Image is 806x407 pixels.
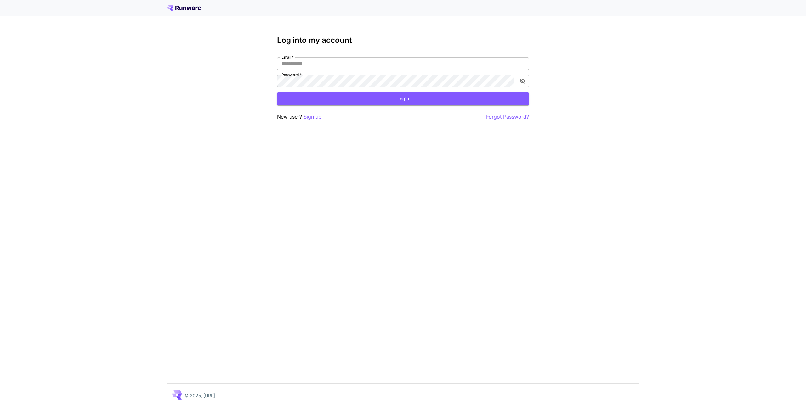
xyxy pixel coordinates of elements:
[281,54,294,60] label: Email
[277,113,321,121] p: New user?
[277,36,529,45] h3: Log into my account
[517,75,528,87] button: toggle password visibility
[277,92,529,105] button: Login
[184,392,215,399] p: © 2025, [URL]
[304,113,321,121] button: Sign up
[486,113,529,121] button: Forgot Password?
[281,72,302,77] label: Password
